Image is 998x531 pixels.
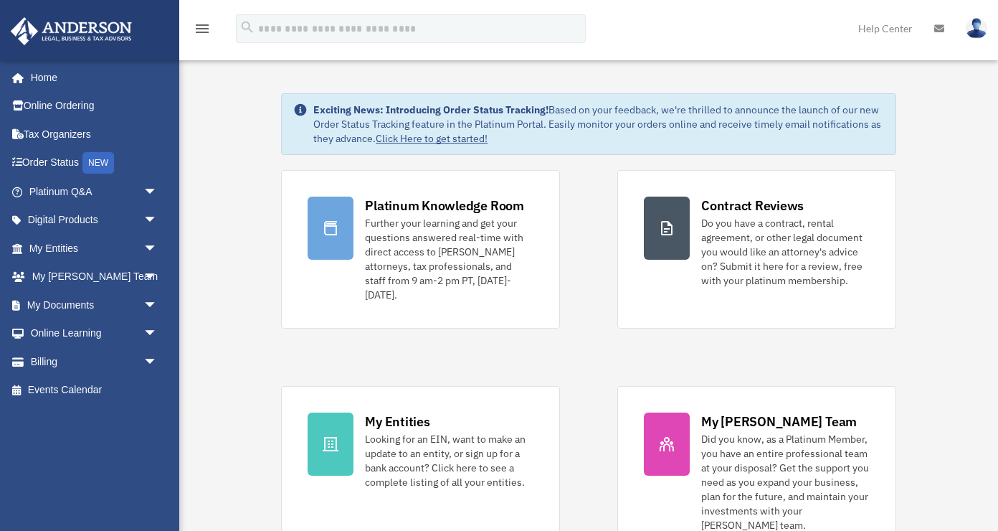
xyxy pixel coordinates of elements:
div: My [PERSON_NAME] Team [701,413,857,431]
a: Events Calendar [10,376,179,405]
span: arrow_drop_down [143,177,172,207]
div: Looking for an EIN, want to make an update to an entity, or sign up for a bank account? Click her... [365,432,533,489]
div: Contract Reviews [701,197,804,215]
img: Anderson Advisors Platinum Portal [6,17,136,45]
div: Platinum Knowledge Room [365,197,524,215]
span: arrow_drop_down [143,319,172,349]
i: menu [194,20,211,37]
div: Do you have a contract, rental agreement, or other legal document you would like an attorney's ad... [701,216,870,288]
a: Contract Reviews Do you have a contract, rental agreement, or other legal document you would like... [617,170,896,329]
div: Further your learning and get your questions answered real-time with direct access to [PERSON_NAM... [365,216,533,302]
img: User Pic [966,18,987,39]
a: Online Learningarrow_drop_down [10,319,179,348]
a: Platinum Q&Aarrow_drop_down [10,177,179,206]
a: Platinum Knowledge Room Further your learning and get your questions answered real-time with dire... [281,170,560,329]
a: Billingarrow_drop_down [10,347,179,376]
a: Home [10,63,172,92]
i: search [239,19,255,35]
span: arrow_drop_down [143,263,172,292]
a: My [PERSON_NAME] Teamarrow_drop_down [10,263,179,291]
div: NEW [82,152,114,174]
a: menu [194,25,211,37]
a: Tax Organizers [10,120,179,149]
a: Order StatusNEW [10,149,179,178]
a: Digital Productsarrow_drop_down [10,206,179,235]
a: My Entitiesarrow_drop_down [10,234,179,263]
div: Based on your feedback, we're thrilled to announce the launch of our new Order Status Tracking fe... [313,103,884,146]
a: Online Ordering [10,92,179,121]
strong: Exciting News: Introducing Order Status Tracking! [313,103,548,116]
span: arrow_drop_down [143,291,172,320]
span: arrow_drop_down [143,206,172,235]
div: My Entities [365,413,429,431]
span: arrow_drop_down [143,234,172,263]
a: Click Here to get started! [376,132,488,145]
span: arrow_drop_down [143,347,172,377]
a: My Documentsarrow_drop_down [10,291,179,319]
